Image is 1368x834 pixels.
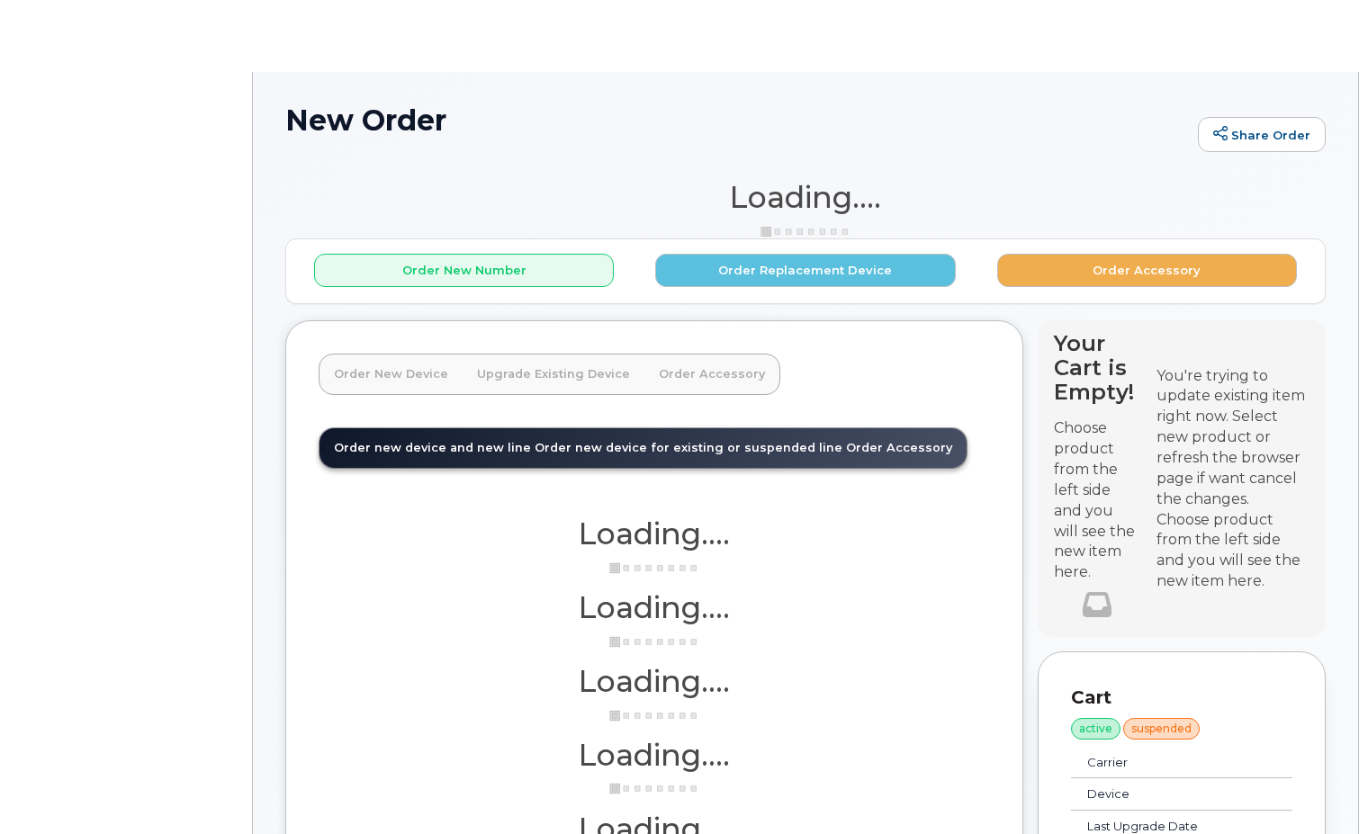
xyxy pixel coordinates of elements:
[319,665,990,697] h1: Loading....
[1156,510,1309,592] div: Choose product from the left side and you will see the new item here.
[463,354,644,394] a: Upgrade Existing Device
[997,254,1297,287] button: Order Accessory
[1156,366,1309,510] div: You're trying to update existing item right now. Select new product or refresh the browser page i...
[319,591,990,623] h1: Loading....
[609,561,699,575] img: ajax-loader-3a6953c30dc77f0bf724df975f13086db4f4c1262e45940f03d1251963f1bf2e.gif
[846,441,952,454] span: Order Accessory
[319,354,463,394] a: Order New Device
[319,517,990,550] h1: Loading....
[1071,718,1120,740] div: active
[319,739,990,771] h1: Loading....
[314,254,614,287] button: Order New Number
[1071,747,1252,779] td: Carrier
[535,441,842,454] span: Order new device for existing or suspended line
[760,225,850,238] img: ajax-loader-3a6953c30dc77f0bf724df975f13086db4f4c1262e45940f03d1251963f1bf2e.gif
[285,104,1189,136] h1: New Order
[644,354,779,394] a: Order Accessory
[609,782,699,795] img: ajax-loader-3a6953c30dc77f0bf724df975f13086db4f4c1262e45940f03d1251963f1bf2e.gif
[1054,331,1140,404] h4: Your Cart is Empty!
[334,441,531,454] span: Order new device and new line
[285,181,1326,213] h1: Loading....
[1054,418,1140,583] p: Choose product from the left side and you will see the new item here.
[1071,685,1292,711] p: Cart
[609,709,699,722] img: ajax-loader-3a6953c30dc77f0bf724df975f13086db4f4c1262e45940f03d1251963f1bf2e.gif
[1198,117,1326,153] a: Share Order
[609,635,699,649] img: ajax-loader-3a6953c30dc77f0bf724df975f13086db4f4c1262e45940f03d1251963f1bf2e.gif
[1071,778,1252,811] td: Device
[655,254,955,287] button: Order Replacement Device
[1123,718,1200,740] div: suspended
